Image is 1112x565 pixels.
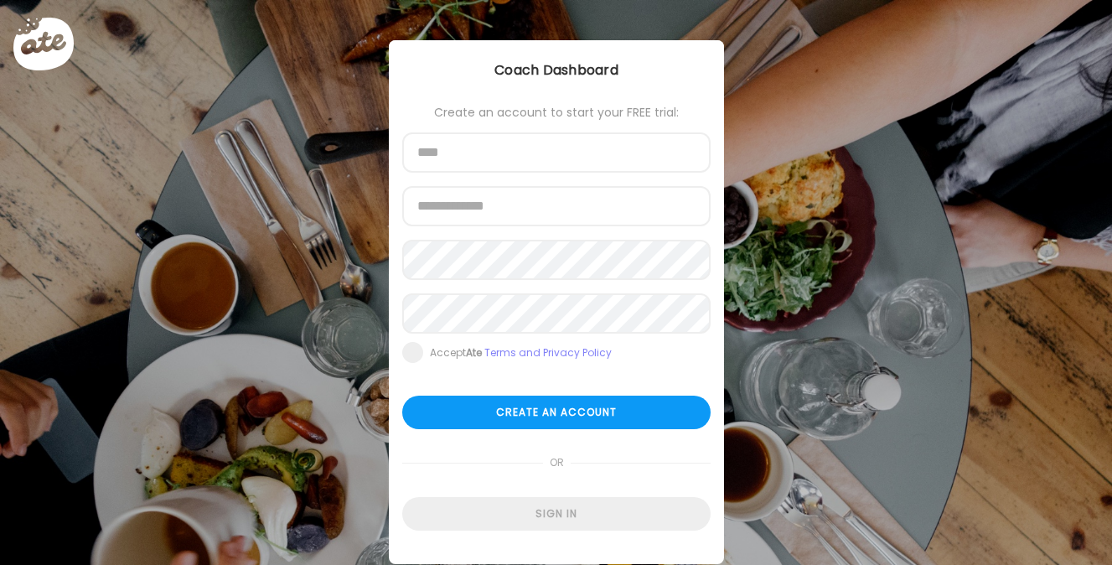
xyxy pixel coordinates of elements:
div: Sign in [402,497,711,531]
div: Accept [430,346,612,360]
span: or [542,446,570,479]
div: Create an account [402,396,711,429]
b: Ate [466,345,482,360]
a: Terms and Privacy Policy [484,345,612,360]
div: Coach Dashboard [389,60,724,80]
div: Create an account to start your FREE trial: [402,106,711,119]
